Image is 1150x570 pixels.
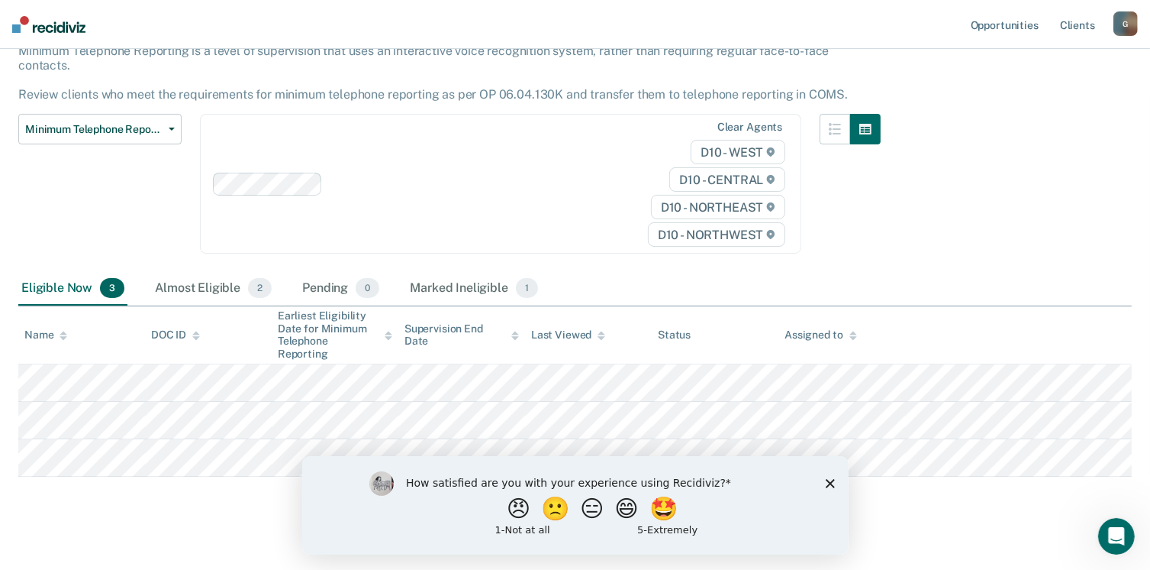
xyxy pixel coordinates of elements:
[531,329,605,342] div: Last Viewed
[669,167,785,192] span: D10 - CENTRAL
[658,329,691,342] div: Status
[248,278,272,298] span: 2
[302,456,849,555] iframe: Survey by Kim from Recidiviz
[356,278,379,298] span: 0
[691,140,785,164] span: D10 - WEST
[12,16,85,33] img: Recidiviz
[100,278,124,298] span: 3
[651,195,785,219] span: D10 - NORTHEAST
[516,278,538,298] span: 1
[1113,11,1138,36] button: G
[784,329,856,342] div: Assigned to
[18,272,127,306] div: Eligible Now3
[404,322,519,348] div: Supervision End Date
[407,272,541,306] div: Marked Ineligible1
[1098,518,1135,555] iframe: Intercom live chat
[25,123,163,136] span: Minimum Telephone Reporting
[278,309,392,361] div: Earliest Eligibility Date for Minimum Telephone Reporting
[299,272,382,306] div: Pending0
[152,272,275,306] div: Almost Eligible2
[18,44,848,102] p: Minimum Telephone Reporting is a level of supervision that uses an interactive voice recognition ...
[18,114,182,144] button: Minimum Telephone Reporting
[648,222,785,247] span: D10 - NORTHWEST
[24,329,67,342] div: Name
[717,121,782,134] div: Clear agents
[151,329,200,342] div: DOC ID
